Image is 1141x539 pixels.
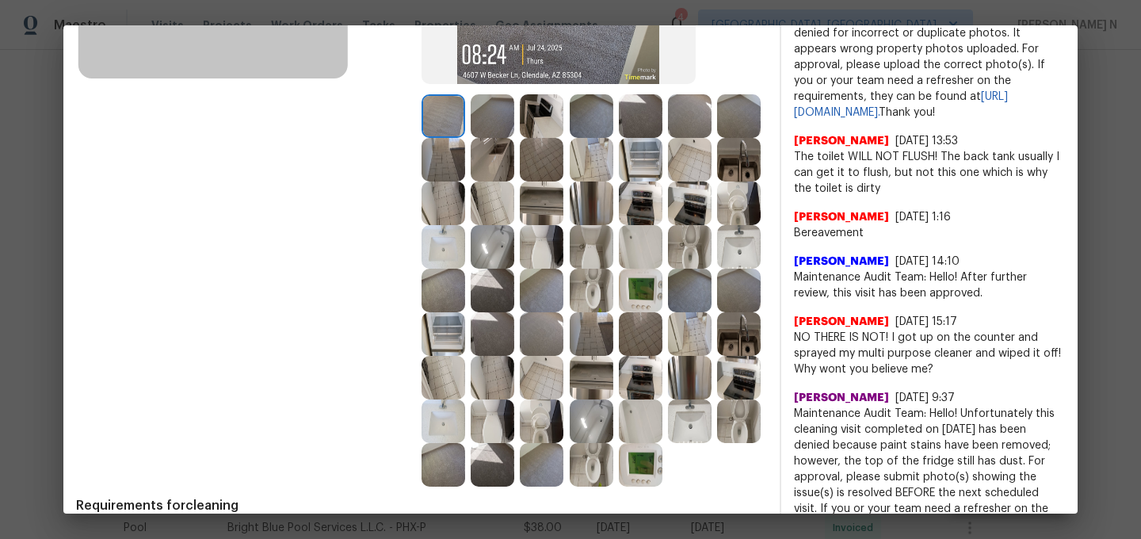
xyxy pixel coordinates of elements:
[895,316,957,327] span: [DATE] 15:17
[794,254,889,269] span: [PERSON_NAME]
[794,209,889,225] span: [PERSON_NAME]
[794,390,889,406] span: [PERSON_NAME]
[794,133,889,149] span: [PERSON_NAME]
[895,392,955,403] span: [DATE] 9:37
[895,212,951,223] span: [DATE] 1:16
[794,269,1065,301] span: Maintenance Audit Team: Hello! After further review, this visit has been approved.
[895,256,960,267] span: [DATE] 14:10
[794,149,1065,197] span: The toilet WILL NOT FLUSH! The back tank usually I can get it to flush, but not this one which is...
[794,314,889,330] span: [PERSON_NAME]
[895,136,958,147] span: [DATE] 13:53
[794,225,1065,241] span: Bereavement
[76,498,767,514] span: Requirements for cleaning
[794,330,1065,377] span: NO THERE IS NOT! I got up on the counter and sprayed my multi purpose cleaner and wiped it off! W...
